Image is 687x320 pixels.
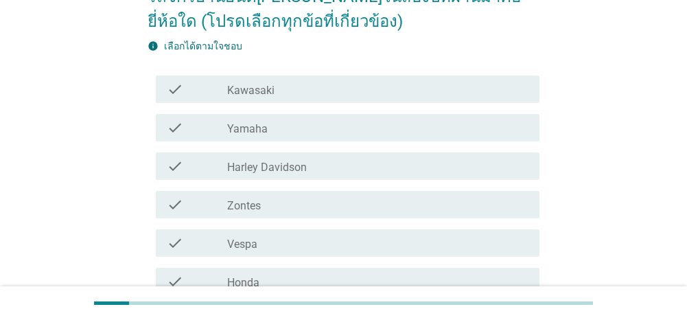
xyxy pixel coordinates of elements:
[148,41,159,52] i: info
[227,199,261,213] label: Zontes
[227,276,259,290] label: Honda
[167,81,183,98] i: check
[227,122,268,136] label: Yamaha
[167,119,183,136] i: check
[167,158,183,174] i: check
[167,273,183,290] i: check
[227,238,257,251] label: Vespa
[167,196,183,213] i: check
[167,235,183,251] i: check
[227,161,307,174] label: Harley Davidson
[227,84,275,98] label: Kawasaki
[164,41,242,52] label: เลือกได้ตามใจชอบ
